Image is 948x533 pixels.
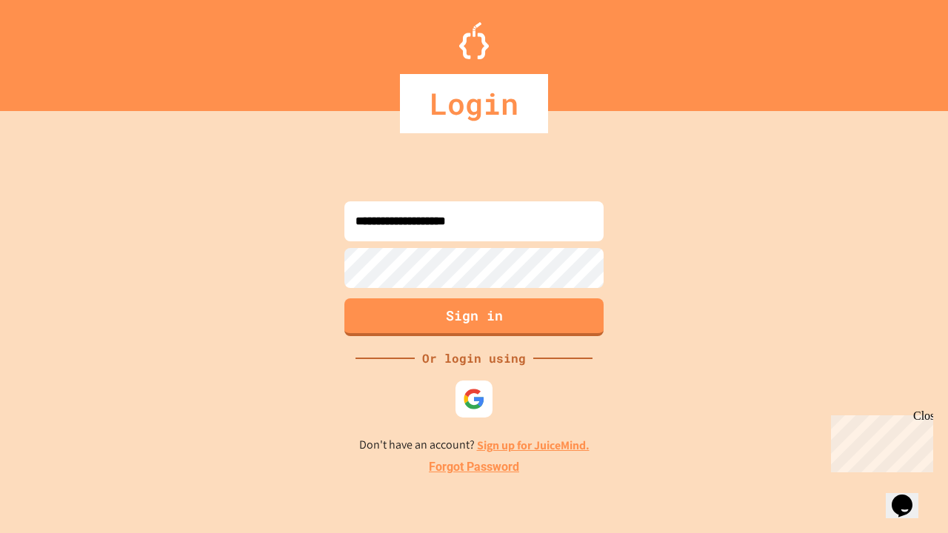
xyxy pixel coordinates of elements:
div: Chat with us now!Close [6,6,102,94]
iframe: chat widget [886,474,933,518]
div: Login [400,74,548,133]
button: Sign in [344,298,604,336]
div: Or login using [415,349,533,367]
a: Forgot Password [429,458,519,476]
a: Sign up for JuiceMind. [477,438,590,453]
p: Don't have an account? [359,436,590,455]
img: google-icon.svg [463,388,485,410]
iframe: chat widget [825,409,933,472]
img: Logo.svg [459,22,489,59]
